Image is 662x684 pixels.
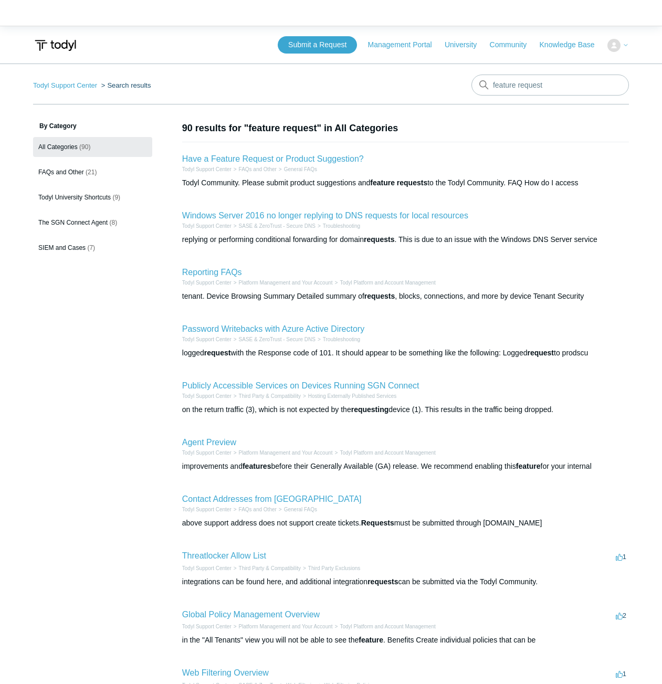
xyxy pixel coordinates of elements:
[232,222,316,230] li: SASE & ZeroTrust - Secure DNS
[333,449,436,457] li: Todyl Platform and Account Management
[239,450,333,456] a: Platform Management and Your Account
[232,623,333,630] li: Platform Management and Your Account
[109,219,117,226] span: (8)
[239,507,277,512] a: FAQs and Other
[616,670,626,678] span: 1
[182,450,232,456] a: Todyl Support Center
[38,169,84,176] span: FAQs and Other
[182,404,629,415] div: on the return traffic (3), which is not expected by the device (1). This results in the traffic b...
[359,636,383,644] em: feature
[239,223,316,229] a: SASE & ZeroTrust - Secure DNS
[33,121,152,131] h3: By Category
[182,348,629,359] div: logged with the Response code of 101. It should appear to be something like the following: Logged...
[182,280,232,286] a: Todyl Support Center
[33,187,152,207] a: Todyl University Shortcuts (9)
[182,576,629,587] div: integrations can be found here, and additional integration can be submitted via the Todyl Community.
[277,506,317,513] li: General FAQs
[86,169,97,176] span: (21)
[182,564,232,572] li: Todyl Support Center
[445,39,487,50] a: University
[316,222,360,230] li: Troubleshooting
[367,577,398,586] em: requests
[232,506,277,513] li: FAQs and Other
[33,162,152,182] a: FAQs and Other (21)
[79,143,90,151] span: (90)
[232,449,333,457] li: Platform Management and Your Account
[340,450,435,456] a: Todyl Platform and Account Management
[182,222,232,230] li: Todyl Support Center
[301,392,396,400] li: Hosting Externally Published Services
[99,81,151,89] li: Search results
[364,292,395,300] em: requests
[340,624,435,629] a: Todyl Platform and Account Management
[284,166,317,172] a: General FAQs
[38,244,86,251] span: SIEM and Cases
[182,393,232,399] a: Todyl Support Center
[182,381,419,390] a: Publicly Accessible Services on Devices Running SGN Connect
[182,635,629,646] div: in the "All Tenants" view you will not be able to see the . Benefits Create individual policies t...
[33,213,152,233] a: The SGN Connect Agent (8)
[182,154,364,163] a: Have a Feature Request or Product Suggestion?
[516,462,541,470] em: feature
[33,137,152,157] a: All Categories (90)
[182,565,232,571] a: Todyl Support Center
[182,166,232,172] a: Todyl Support Center
[368,39,443,50] a: Management Portal
[33,81,97,89] a: Todyl Support Center
[278,36,357,54] a: Submit a Request
[232,165,277,173] li: FAQs and Other
[616,553,626,561] span: 1
[182,506,232,513] li: Todyl Support Center
[239,280,333,286] a: Platform Management and Your Account
[182,165,232,173] li: Todyl Support Center
[182,121,629,135] h1: 90 results for "feature request" in All Categories
[182,177,629,188] div: Todyl Community. Please submit product suggestions and to the Todyl Community. FAQ How do I access
[33,36,78,55] img: Todyl Support Center Help Center home page
[239,624,333,629] a: Platform Management and Your Account
[351,405,389,414] em: requesting
[87,244,95,251] span: (7)
[182,392,232,400] li: Todyl Support Center
[182,291,629,302] div: tenant. Device Browsing Summary Detailed summary of , blocks, connections, and more by device Ten...
[232,335,316,343] li: SASE & ZeroTrust - Secure DNS
[239,565,301,571] a: Third Party & Compatibility
[340,280,435,286] a: Todyl Platform and Account Management
[182,336,232,342] a: Todyl Support Center
[232,564,301,572] li: Third Party & Compatibility
[112,194,120,201] span: (9)
[239,166,277,172] a: FAQs and Other
[182,610,320,619] a: Global Policy Management Overview
[204,349,231,357] em: request
[182,335,232,343] li: Todyl Support Center
[284,507,317,512] a: General FAQs
[527,349,554,357] em: request
[490,39,538,50] a: Community
[232,392,301,400] li: Third Party & Compatibility
[370,178,427,187] em: feature requests
[361,519,394,527] em: Requests
[471,75,629,96] input: Search
[182,494,362,503] a: Contact Addresses from [GEOGRAPHIC_DATA]
[182,624,232,629] a: Todyl Support Center
[232,279,333,287] li: Platform Management and Your Account
[239,393,301,399] a: Third Party & Compatibility
[33,81,99,89] li: Todyl Support Center
[239,336,316,342] a: SASE & ZeroTrust - Secure DNS
[182,623,232,630] li: Todyl Support Center
[182,438,236,447] a: Agent Preview
[333,623,436,630] li: Todyl Platform and Account Management
[364,235,394,244] em: requests
[182,507,232,512] a: Todyl Support Center
[301,564,360,572] li: Third Party Exclusions
[182,234,629,245] div: replying or performing conditional forwarding for domain . This is due to an issue with the Windo...
[182,279,232,287] li: Todyl Support Center
[182,211,468,220] a: Windows Server 2016 no longer replying to DNS requests for local resources
[182,223,232,229] a: Todyl Support Center
[243,462,271,470] em: features
[38,219,108,226] span: The SGN Connect Agent
[323,336,360,342] a: Troubleshooting
[182,461,629,472] div: improvements and before their Generally Available (GA) release. We recommend enabling this for yo...
[38,143,78,151] span: All Categories
[182,324,364,333] a: Password Writebacks with Azure Active Directory
[38,194,111,201] span: Todyl University Shortcuts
